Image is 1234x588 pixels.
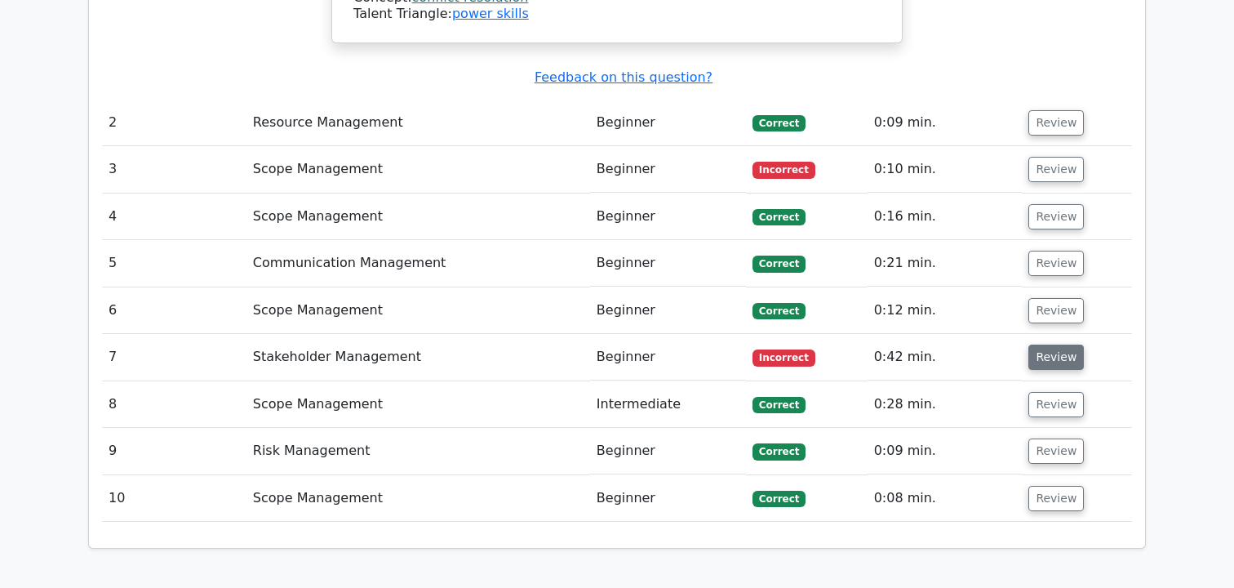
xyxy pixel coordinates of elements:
[246,240,590,287] td: Communication Management
[102,100,246,146] td: 2
[102,240,246,287] td: 5
[246,475,590,522] td: Scope Management
[1028,392,1084,417] button: Review
[535,69,712,85] a: Feedback on this question?
[102,475,246,522] td: 10
[1028,157,1084,182] button: Review
[590,240,746,287] td: Beginner
[868,428,1023,474] td: 0:09 min.
[590,334,746,381] td: Beginner
[246,381,590,428] td: Scope Management
[752,209,806,225] span: Correct
[590,146,746,193] td: Beginner
[1028,345,1084,370] button: Review
[590,287,746,334] td: Beginner
[752,491,806,507] span: Correct
[868,334,1023,381] td: 0:42 min.
[452,6,529,21] a: power skills
[868,240,1023,287] td: 0:21 min.
[1028,298,1084,323] button: Review
[102,146,246,193] td: 3
[102,334,246,381] td: 7
[246,194,590,240] td: Scope Management
[752,350,815,366] span: Incorrect
[868,146,1023,193] td: 0:10 min.
[752,303,806,319] span: Correct
[1028,204,1084,229] button: Review
[1028,486,1084,511] button: Review
[868,100,1023,146] td: 0:09 min.
[246,146,590,193] td: Scope Management
[1028,251,1084,276] button: Review
[246,100,590,146] td: Resource Management
[102,287,246,334] td: 6
[868,287,1023,334] td: 0:12 min.
[868,475,1023,522] td: 0:08 min.
[868,381,1023,428] td: 0:28 min.
[752,397,806,413] span: Correct
[102,381,246,428] td: 8
[1028,110,1084,136] button: Review
[752,162,815,178] span: Incorrect
[246,287,590,334] td: Scope Management
[590,100,746,146] td: Beginner
[102,428,246,474] td: 9
[590,381,746,428] td: Intermediate
[246,428,590,474] td: Risk Management
[590,428,746,474] td: Beginner
[868,194,1023,240] td: 0:16 min.
[102,194,246,240] td: 4
[752,443,806,460] span: Correct
[590,194,746,240] td: Beginner
[590,475,746,522] td: Beginner
[246,334,590,381] td: Stakeholder Management
[752,115,806,131] span: Correct
[1028,439,1084,464] button: Review
[752,256,806,272] span: Correct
